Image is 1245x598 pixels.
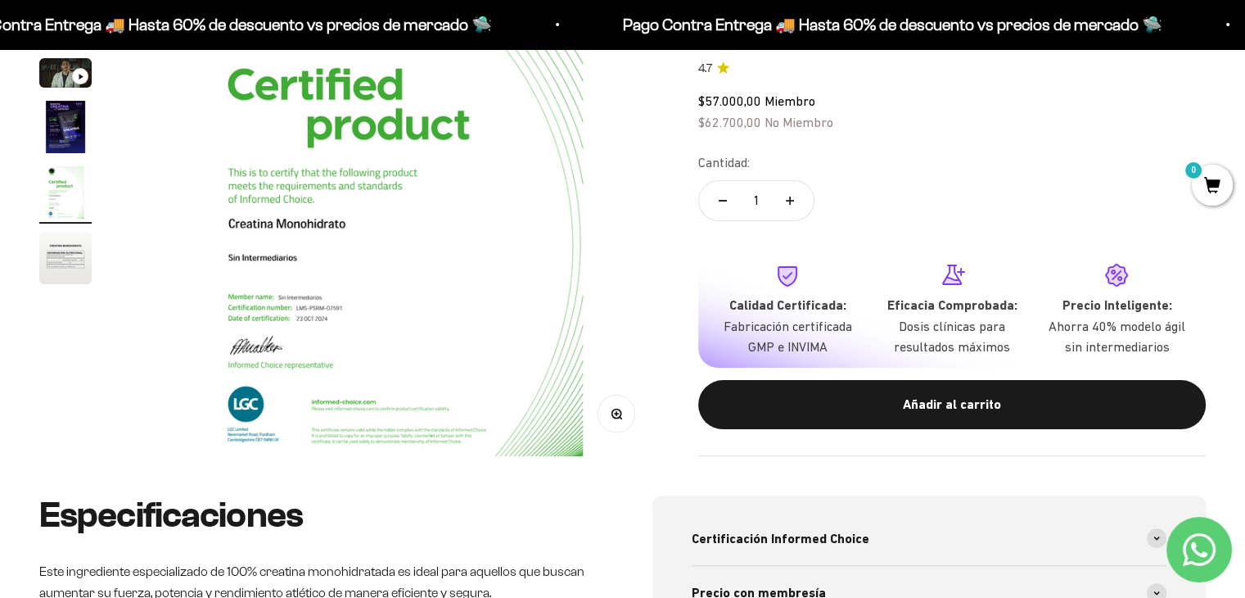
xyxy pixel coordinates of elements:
[699,181,747,220] button: Reducir cantidad
[20,180,339,209] div: Certificaciones de calidad
[1048,315,1186,357] p: Ahorra 40% modelo ágil sin intermediarios
[39,166,92,224] button: Ir al artículo 5
[20,115,339,143] div: Detalles sobre ingredientes "limpios"
[883,315,1022,357] p: Dosis clínicas para resultados máximos
[54,247,337,274] input: Otra (por favor especifica)
[765,114,833,129] span: No Miembro
[692,512,1167,566] summary: Certificación Informed Choice
[698,93,761,108] span: $57.000,00
[267,283,339,310] button: Enviar
[765,93,815,108] span: Miembro
[618,11,1157,38] p: Pago Contra Entrega 🚚 Hasta 60% de descuento vs precios de mercado 🛸
[698,380,1206,429] button: Añadir al carrito
[268,283,337,310] span: Enviar
[1184,161,1203,180] mark: 0
[39,101,92,158] button: Ir al artículo 4
[1062,297,1171,313] strong: Precio Inteligente:
[698,114,761,129] span: $62.700,00
[20,147,339,176] div: País de origen de ingredientes
[20,213,339,242] div: Comparativa con otros productos similares
[39,232,92,284] img: Creatina Monohidrato
[20,26,339,101] p: Para decidirte a comprar este suplemento, ¿qué información específica sobre su pureza, origen o c...
[39,232,92,289] button: Ir al artículo 6
[39,58,92,93] button: Ir al artículo 3
[766,181,814,220] button: Aumentar cantidad
[1192,178,1233,196] a: 0
[731,394,1173,415] div: Añadir al carrito
[39,496,593,535] h2: Especificaciones
[698,152,750,174] label: Cantidad:
[698,59,1206,77] a: 4.74.7 de 5.0 estrellas
[698,59,712,77] span: 4.7
[39,166,92,219] img: Creatina Monohidrato
[729,297,846,313] strong: Calidad Certificada:
[718,315,856,357] p: Fabricación certificada GMP e INVIMA
[692,528,869,550] span: Certificación Informed Choice
[887,297,1017,313] strong: Eficacia Comprobada:
[39,101,92,153] img: Creatina Monohidrato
